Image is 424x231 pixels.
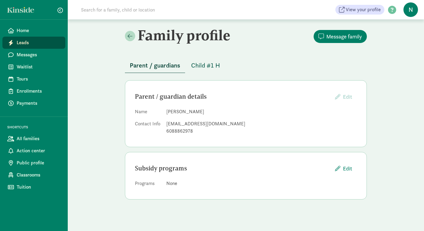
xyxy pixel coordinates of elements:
div: 6088862978 [166,127,357,135]
span: Parent / guardians [130,61,180,70]
a: Leads [2,37,65,49]
button: Child #1 H [186,58,225,73]
span: Payments [17,100,60,107]
span: Tours [17,75,60,83]
a: Parent / guardians [125,62,185,69]
button: Parent / guardians [125,58,185,73]
a: Child #1 H [186,62,225,69]
dd: [PERSON_NAME] [166,108,357,115]
a: Messages [2,49,65,61]
iframe: Chat Widget [394,202,424,231]
button: Edit [330,162,357,175]
a: Payments [2,97,65,109]
span: Edit [343,93,352,100]
button: Message family [314,30,367,43]
span: Home [17,27,60,34]
a: Enrollments [2,85,65,97]
span: Message family [326,32,362,41]
span: Classrooms [17,171,60,179]
input: Search for a family, child or location [77,4,247,16]
span: All families [17,135,60,142]
a: Tours [2,73,65,85]
span: Waitlist [17,63,60,71]
div: Subsidy programs [135,163,330,173]
dt: Name [135,108,161,118]
span: Edit [343,164,352,173]
dt: Contact Info [135,120,161,137]
div: [EMAIL_ADDRESS][DOMAIN_NAME] [166,120,357,127]
span: N [403,2,418,17]
h2: Family profile [125,27,245,44]
button: Edit [330,90,357,103]
div: Parent / guardian details [135,92,330,101]
span: Enrollments [17,87,60,95]
span: View your profile [346,6,381,13]
span: Action center [17,147,60,154]
a: Action center [2,145,65,157]
div: None [166,180,357,187]
a: Home [2,25,65,37]
span: Public profile [17,159,60,167]
span: Leads [17,39,60,46]
a: All families [2,133,65,145]
span: Child #1 H [191,61,220,70]
a: View your profile [335,5,384,15]
a: Tuition [2,181,65,193]
span: Tuition [17,183,60,191]
a: Public profile [2,157,65,169]
span: Messages [17,51,60,58]
a: Waitlist [2,61,65,73]
dt: Programs [135,180,161,190]
a: Classrooms [2,169,65,181]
